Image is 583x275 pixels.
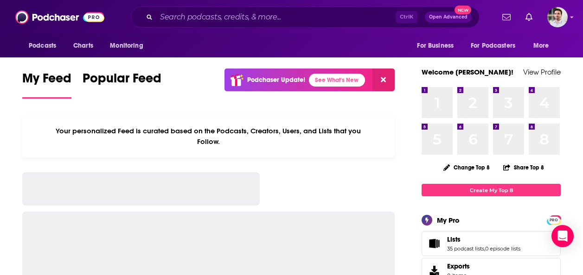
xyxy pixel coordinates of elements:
a: Welcome [PERSON_NAME]! [422,68,513,76]
span: For Business [417,39,454,52]
span: Podcasts [29,39,56,52]
button: Open AdvancedNew [425,12,472,23]
span: New [455,6,471,14]
img: Podchaser - Follow, Share and Rate Podcasts [15,8,104,26]
span: PRO [548,217,559,224]
span: Popular Feed [83,70,161,92]
a: Charts [67,37,99,55]
a: 0 episode lists [485,245,520,252]
span: Exports [447,262,470,270]
span: Lists [422,231,561,256]
a: Show notifications dropdown [499,9,514,25]
span: Ctrl K [396,11,417,23]
span: Charts [73,39,93,52]
img: User Profile [547,7,568,27]
button: Change Top 8 [438,162,495,173]
div: My Pro [437,216,460,225]
a: Popular Feed [83,70,161,99]
span: Logged in as sam_beutlerink [547,7,568,27]
a: See What's New [309,74,365,87]
div: Search podcasts, credits, & more... [131,6,480,28]
a: View Profile [523,68,561,76]
div: Your personalized Feed is curated based on the Podcasts, Creators, Users, and Lists that you Follow. [22,115,395,157]
a: Lists [425,237,443,250]
a: Create My Top 8 [422,184,561,196]
button: open menu [103,37,155,55]
button: open menu [527,37,561,55]
input: Search podcasts, credits, & more... [156,10,396,25]
span: Lists [447,235,461,244]
span: Open Advanced [429,15,468,19]
a: Lists [447,235,520,244]
span: My Feed [22,70,71,92]
button: open menu [465,37,529,55]
span: , [484,245,485,252]
a: Show notifications dropdown [522,9,536,25]
button: Show profile menu [547,7,568,27]
a: 35 podcast lists [447,245,484,252]
button: open menu [22,37,68,55]
span: More [533,39,549,52]
a: My Feed [22,70,71,99]
span: For Podcasters [471,39,515,52]
button: open menu [410,37,465,55]
a: PRO [548,216,559,223]
span: Monitoring [110,39,143,52]
div: Open Intercom Messenger [551,225,574,247]
p: Podchaser Update! [247,76,305,84]
button: Share Top 8 [503,158,545,176]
